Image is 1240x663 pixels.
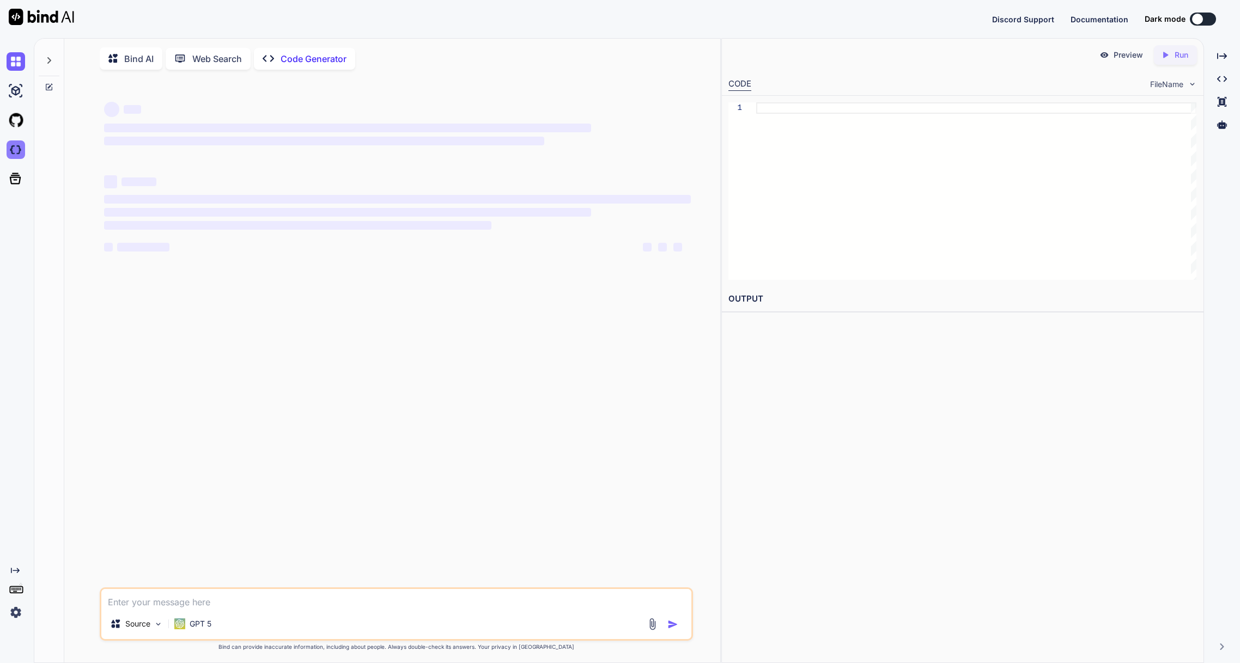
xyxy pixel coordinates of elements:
span: ‌ [104,208,591,217]
span: ‌ [104,221,491,230]
img: chevron down [1188,79,1197,89]
span: FileName [1150,79,1183,90]
button: Discord Support [992,14,1054,25]
div: 1 [728,102,742,114]
p: Preview [1114,50,1143,60]
img: attachment [646,618,659,630]
span: Documentation [1071,15,1128,24]
span: ‌ [104,137,544,145]
h2: OUTPUT [722,286,1203,312]
img: githubLight [7,111,25,130]
div: CODE [728,78,751,91]
span: ‌ [104,195,691,204]
span: Dark mode [1145,14,1186,24]
p: Run [1175,50,1188,60]
span: ‌ [121,177,156,186]
img: ai-studio [7,82,25,100]
img: icon [667,619,678,630]
span: ‌ [104,124,591,132]
img: Bind AI [9,9,74,25]
span: ‌ [104,243,113,251]
span: ‌ [658,243,667,251]
img: darkCloudIdeIcon [7,140,25,159]
p: Bind can provide inaccurate information, including about people. Always double-check its answers.... [100,643,693,651]
span: Discord Support [992,15,1054,24]
span: ‌ [673,243,682,251]
p: Code Generator [281,52,347,65]
span: ‌ [124,105,141,114]
p: Bind AI [124,52,154,65]
span: ‌ [643,243,652,251]
img: GPT 5 [174,618,185,629]
img: preview [1099,50,1109,60]
span: ‌ [117,243,169,251]
img: settings [7,603,25,622]
p: Source [125,618,150,629]
button: Documentation [1071,14,1128,25]
img: Pick Models [154,619,163,629]
span: ‌ [104,102,119,117]
span: ‌ [104,175,117,188]
img: chat [7,52,25,71]
p: GPT 5 [190,618,211,629]
p: Web Search [192,52,242,65]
